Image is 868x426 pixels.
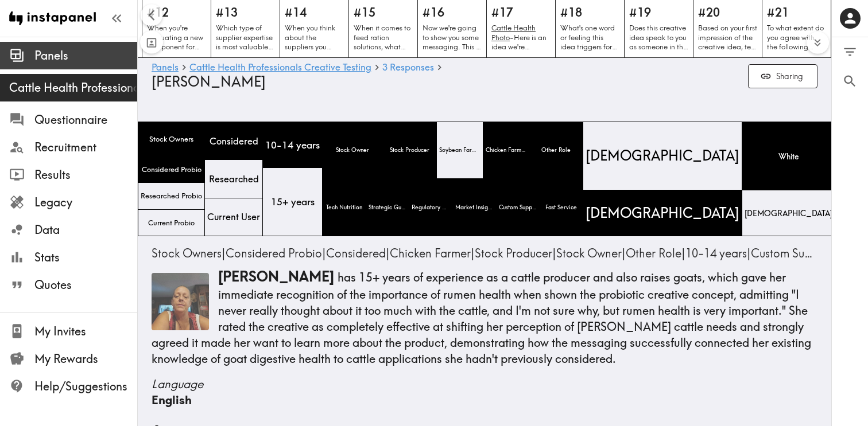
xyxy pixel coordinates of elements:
[390,246,471,260] span: Chicken Farmer
[807,32,829,54] button: Expand to show all items
[324,201,365,214] span: Tech Nutrition
[560,23,619,52] p: What's one word or feeling this idea triggers for you? Do you like the creative idea? Why or why ...
[147,23,206,52] p: When you're evaluating a new component for your cattle feed rations, what are the top 3 qualities...
[269,193,317,211] span: 15+ years
[334,144,371,157] span: Stock Owner
[189,62,371,73] a: Cattle Health Professionals Creative Testing
[263,136,322,154] span: 10-14 years
[491,5,551,21] h5: #17
[626,246,685,260] span: |
[140,31,163,54] button: Toggle between responses and questions
[382,62,434,72] span: 3 Responses
[326,246,386,260] span: Considered
[491,23,536,42] u: Cattle Health Photo
[34,249,137,265] span: Stats
[832,37,868,67] button: Filter Responses
[629,23,688,52] p: Does this creative idea speak to you as someone in the industry? Tell us why or why not in detail.
[146,216,197,230] span: Current Probio
[539,144,573,157] span: Other Role
[842,73,858,89] span: Search
[491,23,551,52] p: Here is an idea we're exploring to capture attention and express what makes probiotics for stocke...
[629,5,688,21] h5: #19
[152,393,192,407] span: English
[34,277,137,293] span: Quotes
[437,144,483,157] span: Soybean Farmer
[218,268,334,285] span: [PERSON_NAME]
[285,5,344,21] h5: #14
[152,246,222,260] span: Stock Owners
[226,246,326,260] span: |
[141,4,163,26] button: Scroll left
[390,246,475,260] span: |
[34,48,137,64] span: Panels
[475,246,552,260] span: Stock Producer
[152,73,266,90] span: [PERSON_NAME]
[34,139,137,155] span: Recruitment
[409,201,452,214] span: Regulatory Exp
[556,246,622,260] span: Stock Owner
[685,246,751,260] span: |
[34,323,137,339] span: My Invites
[751,246,832,260] span: Custom Support
[767,5,826,21] h5: #21
[205,208,262,225] span: Current User
[543,201,579,214] span: Fast Service
[9,80,137,96] span: Cattle Health Professionals Creative Testing
[742,205,835,221] span: [DEMOGRAPHIC_DATA]
[776,148,801,164] span: White
[626,246,681,260] span: Other Role
[147,132,196,146] span: Stock Owners
[34,222,137,238] span: Data
[152,376,817,392] span: Language
[583,144,742,167] span: [DEMOGRAPHIC_DATA]
[226,246,322,260] span: Considered Probio
[453,201,496,214] span: Market Insights
[698,23,757,52] p: Based on your first impression of the creative idea, tell us how well this shifts your existing p...
[34,351,137,367] span: My Rewards
[216,5,275,21] h5: #13
[751,246,836,260] span: |
[138,189,204,203] span: Researched Probio
[354,23,413,52] p: When it comes to feed ration solutions, what support or partnership do you most want from a suppl...
[497,201,540,214] span: Custom Support
[34,112,137,128] span: Questionnaire
[326,246,390,260] span: |
[556,246,626,260] span: |
[354,5,413,21] h5: #15
[366,201,409,214] span: Strategic Guide
[207,170,261,187] span: Researched
[583,201,742,225] span: [DEMOGRAPHIC_DATA]
[560,5,619,21] h5: #18
[285,23,344,52] p: When you think about the suppliers you currently work with, what differences (if any) really stan...
[423,5,482,21] h5: #16
[698,5,757,21] h5: #20
[832,67,868,96] button: Search
[152,267,817,367] p: has 15+ years of experience as a cattle producer and also raises goats, which gave her immediate ...
[475,246,556,260] span: |
[216,23,275,52] p: Which type of supplier expertise is most valuable to you in supporting cattle feed and nutrition ...
[207,132,261,150] span: Considered
[767,23,826,52] p: To what extent do you agree with the following statement? "This messaging encourages/makes me wan...
[34,194,137,210] span: Legacy
[34,167,137,183] span: Results
[139,162,204,177] span: Considered Probio
[382,62,434,73] a: 3 Responses
[842,44,858,60] span: Filter Responses
[152,62,179,73] a: Panels
[152,273,209,330] img: Thumbnail
[34,378,137,394] span: Help/Suggestions
[147,5,206,21] h5: #12
[152,246,226,260] span: |
[423,23,482,52] p: Now we're going to show you some messaging. This is not meant to be an advertisement or a creativ...
[685,246,747,260] span: 10-14 years
[748,64,817,89] button: Sharing
[483,144,529,157] span: Chicken Farmer
[387,144,432,157] span: Stock Producer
